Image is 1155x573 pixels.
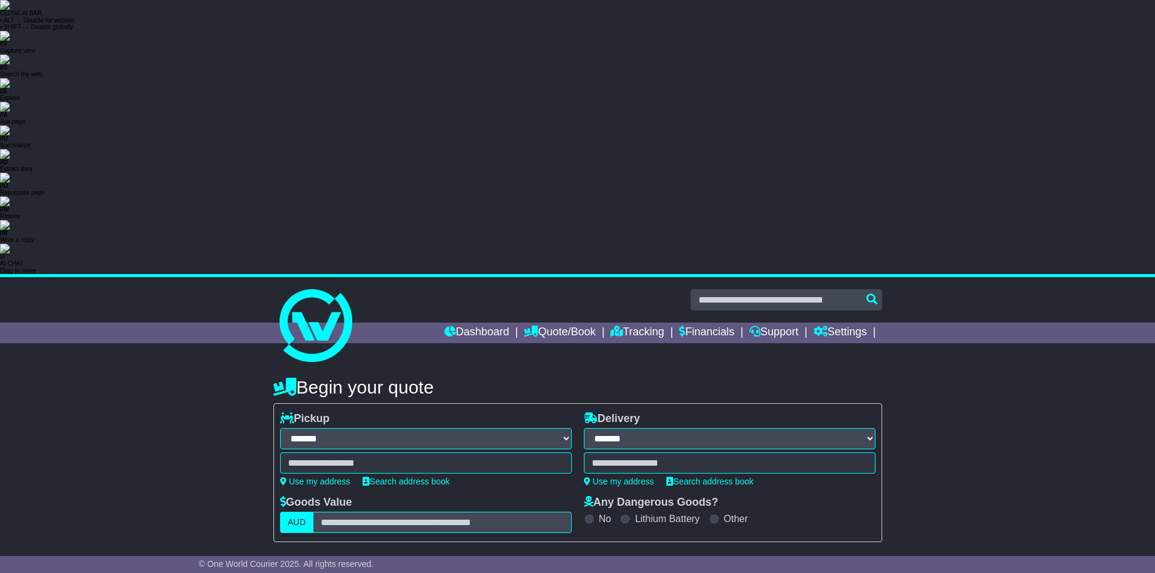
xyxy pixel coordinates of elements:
h4: Begin your quote [273,377,882,397]
a: Tracking [611,323,664,343]
a: Dashboard [444,323,509,343]
label: No [599,513,611,524]
label: Other [724,513,748,524]
span: © One World Courier 2025. All rights reserved. [199,559,374,569]
a: Search address book [363,477,450,486]
a: Support [749,323,798,343]
a: Use my address [280,477,350,486]
a: Search address book [666,477,754,486]
a: Use my address [584,477,654,486]
label: AUD [280,512,314,533]
label: Lithium Battery [635,513,700,524]
label: Any Dangerous Goods? [584,496,718,509]
label: Delivery [584,412,640,426]
a: Quote/Book [524,323,595,343]
label: Pickup [280,412,330,426]
a: Financials [679,323,734,343]
label: Goods Value [280,496,352,509]
a: Settings [814,323,867,343]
